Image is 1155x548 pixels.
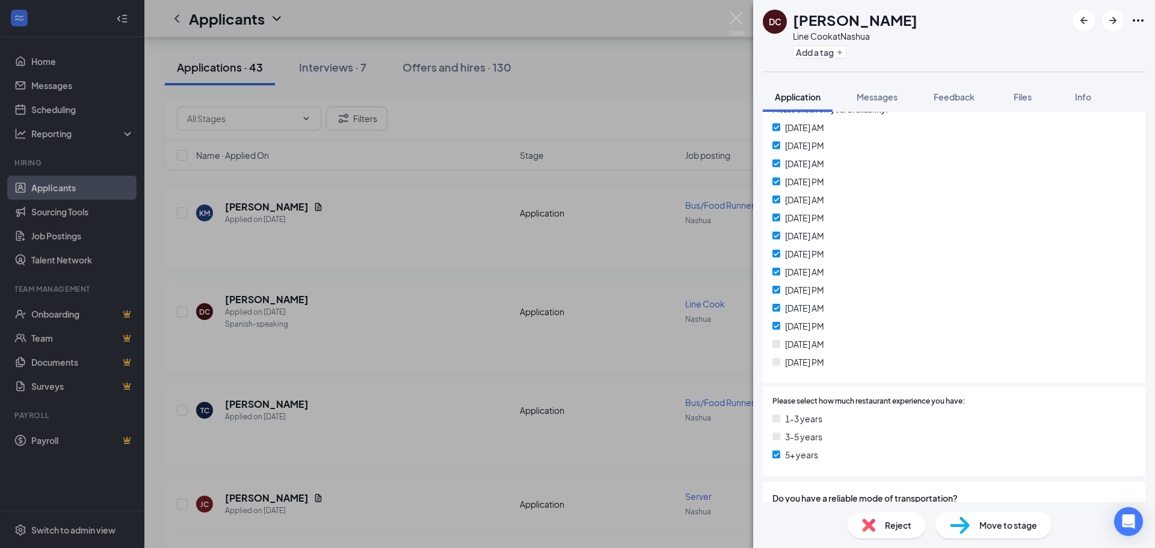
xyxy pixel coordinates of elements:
[1106,13,1120,28] svg: ArrowRight
[793,30,917,42] div: Line Cook at Nashua
[775,91,821,102] span: Application
[785,229,824,242] span: [DATE] AM
[793,10,917,30] h1: [PERSON_NAME]
[785,337,824,351] span: [DATE] AM
[772,491,1136,505] span: Do you have a reliable mode of transportation?
[1114,507,1143,536] div: Open Intercom Messenger
[1131,13,1145,28] svg: Ellipses
[785,412,822,425] span: 1-3 years
[1102,10,1124,31] button: ArrowRight
[785,301,824,315] span: [DATE] AM
[769,16,781,28] div: DC
[785,356,824,369] span: [DATE] PM
[1014,91,1032,102] span: Files
[785,283,824,297] span: [DATE] PM
[1073,10,1095,31] button: ArrowLeftNew
[785,157,824,170] span: [DATE] AM
[785,121,824,134] span: [DATE] AM
[785,448,818,461] span: 5+ years
[793,46,846,58] button: PlusAdd a tag
[885,519,911,532] span: Reject
[785,139,824,152] span: [DATE] PM
[1075,91,1091,102] span: Info
[836,49,843,56] svg: Plus
[785,193,824,206] span: [DATE] AM
[857,91,898,102] span: Messages
[785,430,822,443] span: 3-5 years
[785,247,824,260] span: [DATE] PM
[934,91,975,102] span: Feedback
[785,175,824,188] span: [DATE] PM
[772,396,965,407] span: Please select how much restaurant experience you have:
[979,519,1037,532] span: Move to stage
[785,319,824,333] span: [DATE] PM
[785,211,824,224] span: [DATE] PM
[1077,13,1091,28] svg: ArrowLeftNew
[785,265,824,279] span: [DATE] AM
